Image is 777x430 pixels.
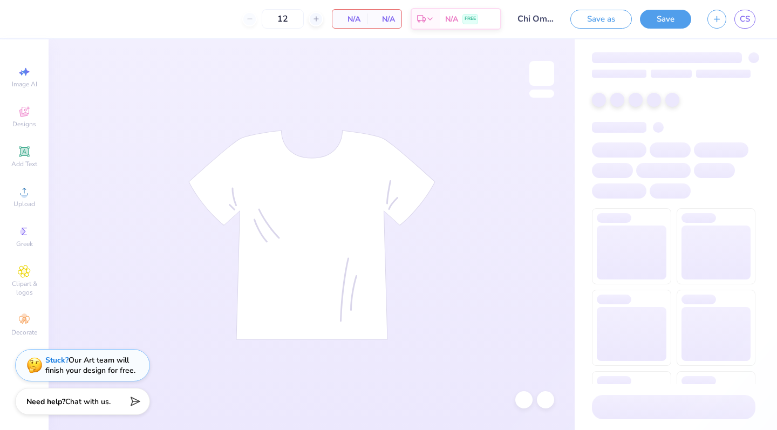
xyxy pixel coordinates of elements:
span: Designs [12,120,36,128]
span: N/A [373,13,395,25]
span: N/A [339,13,360,25]
span: Image AI [12,80,37,88]
input: – – [262,9,304,29]
input: Untitled Design [509,8,562,30]
span: N/A [445,13,458,25]
button: Save as [570,10,632,29]
button: Save [640,10,691,29]
span: CS [740,13,750,25]
div: Our Art team will finish your design for free. [45,355,135,376]
span: Clipart & logos [5,279,43,297]
span: FREE [465,15,476,23]
strong: Need help? [26,397,65,407]
span: Upload [13,200,35,208]
img: tee-skeleton.svg [188,130,435,340]
span: Chat with us. [65,397,111,407]
a: CS [734,10,755,29]
span: Decorate [11,328,37,337]
span: Add Text [11,160,37,168]
span: Greek [16,240,33,248]
strong: Stuck? [45,355,69,365]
